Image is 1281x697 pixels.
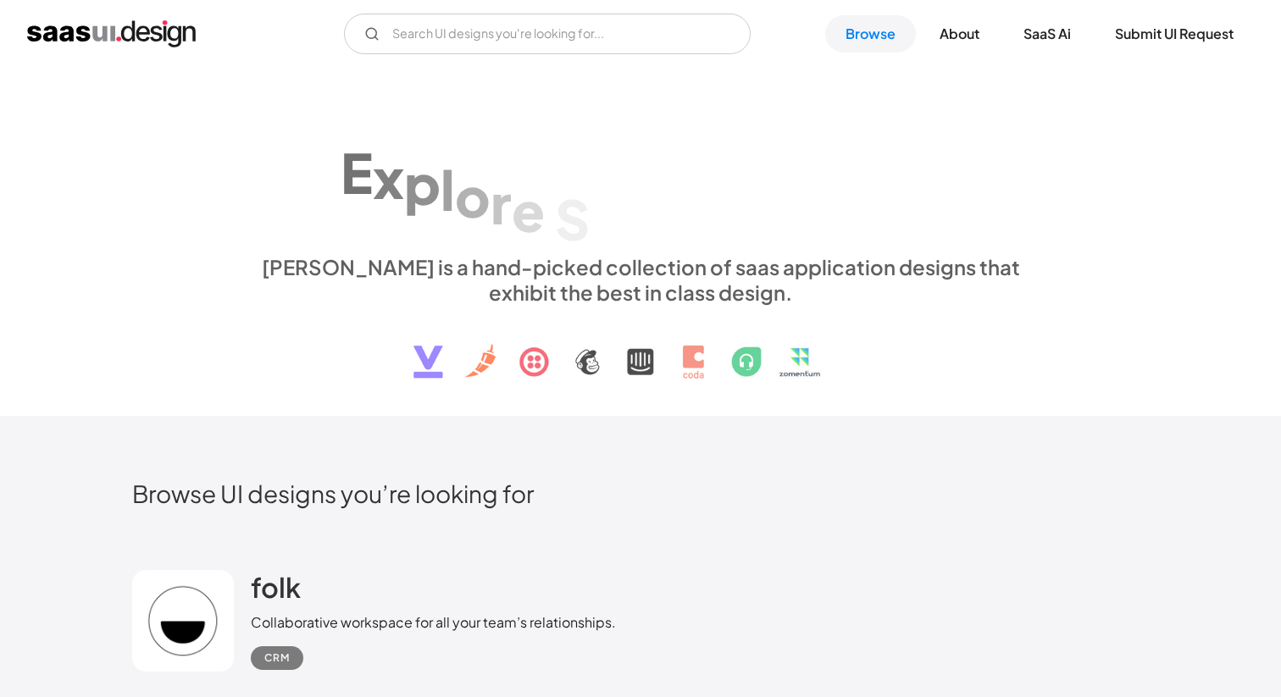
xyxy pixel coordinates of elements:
div: x [373,144,404,209]
a: home [27,20,196,47]
a: SaaS Ai [1003,15,1091,53]
a: About [919,15,1000,53]
input: Search UI designs you're looking for... [344,14,751,54]
h2: folk [251,570,301,604]
h1: Explore SaaS UI design patterns & interactions. [251,108,1030,238]
a: Submit UI Request [1095,15,1254,53]
div: e [512,178,545,243]
div: S [555,185,590,251]
div: o [455,163,491,229]
img: text, icon, saas logo [384,305,897,393]
a: folk [251,570,301,612]
div: r [491,170,512,235]
div: l [441,157,455,222]
form: Email Form [344,14,751,54]
div: [PERSON_NAME] is a hand-picked collection of saas application designs that exhibit the best in cl... [251,254,1030,305]
a: Browse [825,15,916,53]
div: p [404,150,441,215]
div: CRM [264,648,290,668]
div: E [341,139,373,204]
div: Collaborative workspace for all your team’s relationships. [251,612,616,633]
h2: Browse UI designs you’re looking for [132,478,1149,508]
